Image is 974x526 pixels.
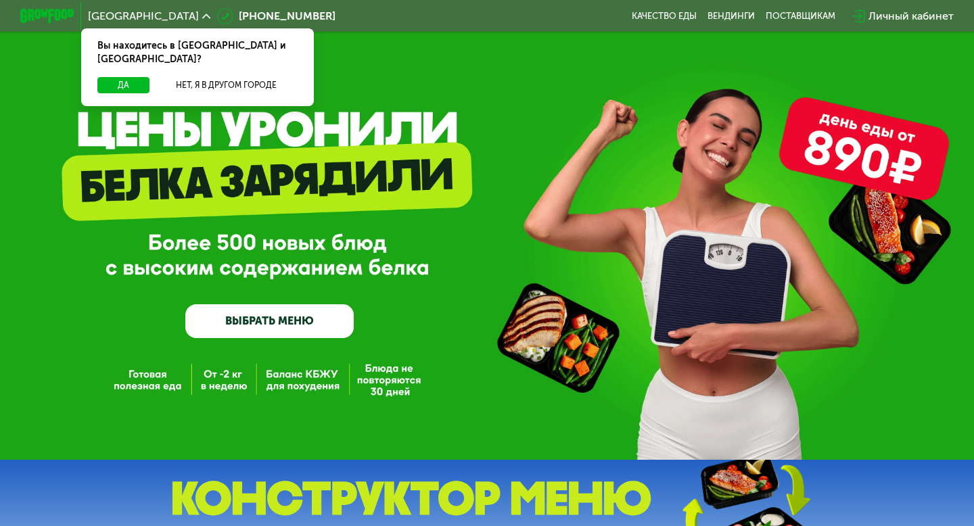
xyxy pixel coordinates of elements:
div: Вы находитесь в [GEOGRAPHIC_DATA] и [GEOGRAPHIC_DATA]? [81,28,314,77]
div: Личный кабинет [868,8,954,24]
a: Качество еды [632,11,697,22]
button: Нет, я в другом городе [155,77,298,93]
a: ВЫБРАТЬ МЕНЮ [185,304,354,338]
a: [PHONE_NUMBER] [217,8,335,24]
a: Вендинги [708,11,755,22]
button: Да [97,77,149,93]
span: [GEOGRAPHIC_DATA] [88,11,199,22]
div: поставщикам [766,11,835,22]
